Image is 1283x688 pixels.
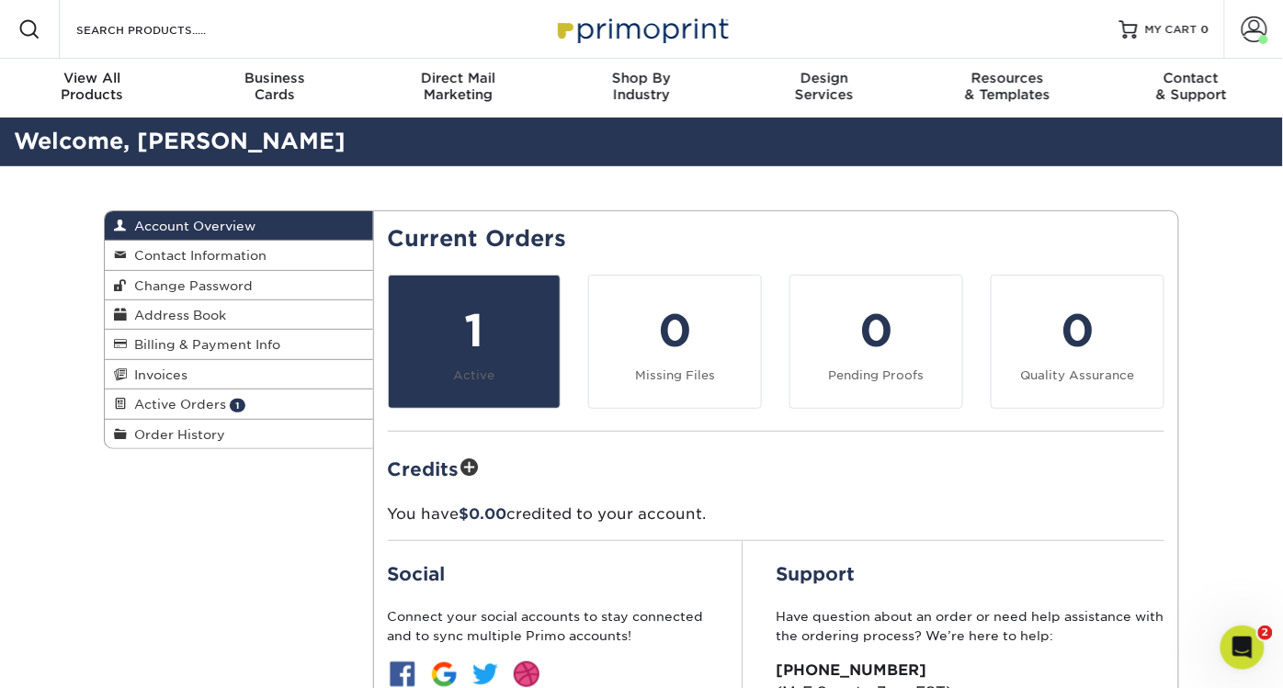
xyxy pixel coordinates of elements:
a: Direct MailMarketing [367,59,550,118]
div: 0 [801,298,951,364]
span: Active Orders [127,397,226,412]
strong: [PHONE_NUMBER] [776,661,926,679]
span: Order History [127,427,225,442]
span: Billing & Payment Info [127,337,280,352]
a: 0 Pending Proofs [789,275,963,409]
div: Cards [183,70,366,103]
div: 1 [400,298,550,364]
img: Primoprint [550,9,733,49]
span: Resources [916,70,1099,86]
span: Business [183,70,366,86]
span: 2 [1258,626,1273,640]
a: 1 Active [388,275,562,409]
span: 1 [230,399,245,412]
p: Connect your social accounts to stay connected and to sync multiple Primo accounts! [388,607,710,645]
h2: Support [776,563,1164,585]
div: & Support [1100,70,1283,103]
small: Missing Files [635,368,715,382]
a: Resources& Templates [916,59,1099,118]
a: 0 Quality Assurance [991,275,1164,409]
h2: Current Orders [388,226,1165,253]
a: Change Password [105,271,373,300]
h2: Credits [388,454,1165,482]
span: Shop By [550,70,732,86]
small: Quality Assurance [1021,368,1135,382]
span: Contact Information [127,248,267,263]
input: SEARCH PRODUCTS..... [74,18,254,40]
p: You have credited to your account. [388,503,1165,525]
div: Marketing [367,70,550,103]
a: Order History [105,420,373,448]
iframe: Intercom live chat [1221,626,1265,670]
a: Shop ByIndustry [550,59,732,118]
span: Account Overview [127,219,255,233]
span: Direct Mail [367,70,550,86]
span: 0 [1201,23,1209,36]
span: Design [733,70,916,86]
span: Contact [1100,70,1283,86]
a: Address Book [105,300,373,330]
a: Billing & Payment Info [105,330,373,359]
span: Invoices [127,367,187,382]
a: Invoices [105,360,373,389]
div: Industry [550,70,732,103]
small: Pending Proofs [829,368,925,382]
a: Contact& Support [1100,59,1283,118]
span: MY CART [1145,22,1198,38]
a: DesignServices [733,59,916,118]
span: $0.00 [460,505,507,523]
div: Services [733,70,916,103]
a: Contact Information [105,241,373,270]
div: 0 [600,298,750,364]
a: Account Overview [105,211,373,241]
div: & Templates [916,70,1099,103]
small: Active [453,368,494,382]
div: 0 [1003,298,1152,364]
a: Active Orders 1 [105,389,373,419]
a: 0 Missing Files [588,275,762,409]
p: Have question about an order or need help assistance with the ordering process? We’re here to help: [776,607,1164,645]
span: Address Book [127,308,226,322]
h2: Social [388,563,710,585]
a: BusinessCards [183,59,366,118]
span: Change Password [127,278,253,293]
